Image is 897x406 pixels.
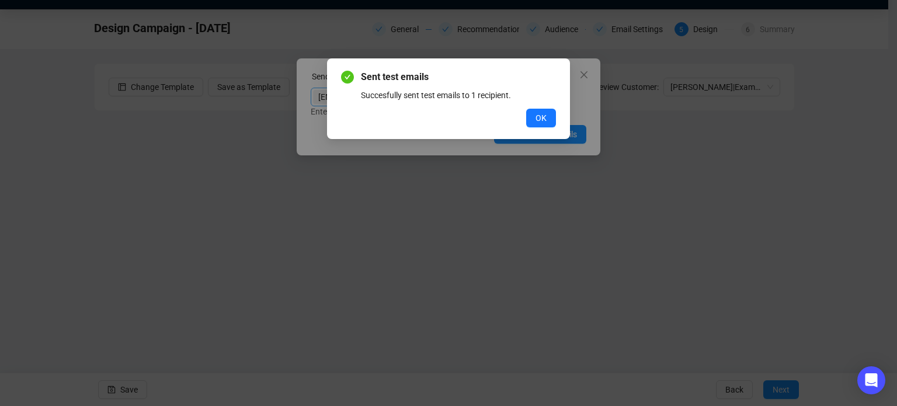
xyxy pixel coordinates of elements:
button: OK [526,109,556,127]
span: check-circle [341,71,354,84]
span: OK [536,112,547,124]
div: Open Intercom Messenger [857,366,885,394]
div: Succesfully sent test emails to 1 recipient. [361,89,556,102]
span: Sent test emails [361,70,556,84]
